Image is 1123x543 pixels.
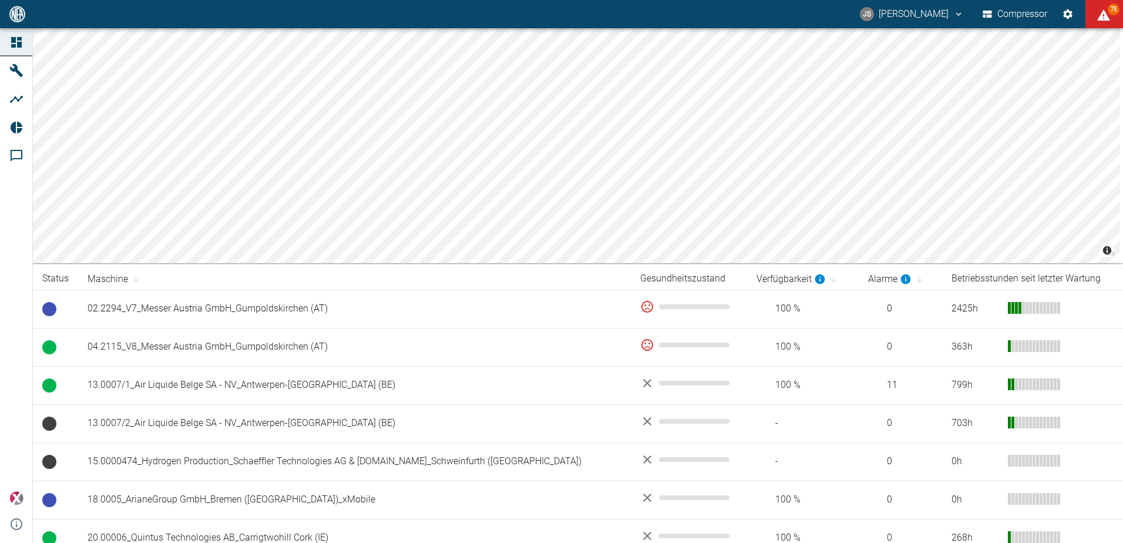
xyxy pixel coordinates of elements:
div: No data [640,452,738,467]
span: Keine Daten [42,417,56,431]
td: 18.0005_ArianeGroup GmbH_Bremen ([GEOGRAPHIC_DATA])_xMobile [78,481,631,519]
div: berechnet für die letzten 7 Tage [868,272,912,286]
button: jan.siegmund@neuman-esser.com [858,4,966,25]
span: 100 % [756,378,849,392]
div: No data [640,376,738,390]
span: - [756,455,849,468]
span: 0 [868,455,933,468]
span: Betriebsbereit [42,302,56,316]
div: 0 % [640,338,738,352]
td: 02.2294_V7_Messer Austria GmbH_Gumpoldskirchen (AT) [78,290,631,328]
img: Xplore Logo [9,491,23,505]
td: 15.0000474_Hydrogen Production_Schaeffler Technologies AG & [DOMAIN_NAME]_Schweinfurth ([GEOGRAPH... [78,443,631,481]
span: 0 [868,302,933,316]
td: 13.0007/1_Air Liquide Belge SA - NV_Antwerpen-[GEOGRAPHIC_DATA] (BE) [78,366,631,404]
div: 799 h [951,378,998,392]
span: 0 [868,493,933,507]
div: 0 % [640,300,738,314]
div: 363 h [951,340,998,354]
div: 703 h [951,417,998,430]
span: Betrieb [42,340,56,354]
span: Betrieb [42,378,56,393]
div: No data [640,529,738,543]
span: Keine Daten [42,455,56,469]
button: Einstellungen [1057,4,1078,25]
div: No data [640,414,738,428]
div: 2425 h [951,302,998,316]
div: 0 h [951,493,998,507]
th: Status [33,268,78,290]
span: 100 % [756,340,849,354]
div: No data [640,491,738,505]
span: 11 [868,378,933,392]
span: Maschine [88,272,143,286]
span: - [756,417,849,430]
div: JS [860,7,874,21]
td: 13.0007/2_Air Liquide Belge SA - NV_Antwerpen-[GEOGRAPHIC_DATA] (BE) [78,404,631,443]
span: Betriebsbereit [42,493,56,507]
th: Betriebsstunden seit letzter Wartung [942,268,1123,290]
span: 0 [868,340,933,354]
img: logo [8,6,26,22]
span: 100 % [756,493,849,507]
canvas: Map [33,28,1120,263]
th: Gesundheitszustand [631,268,747,290]
span: 75 [1108,4,1119,15]
td: 04.2115_V8_Messer Austria GmbH_Gumpoldskirchen (AT) [78,328,631,366]
span: 0 [868,417,933,430]
div: 0 h [951,455,998,468]
div: berechnet für die letzten 7 Tage [756,272,826,286]
button: Compressor [980,4,1050,25]
span: 100 % [756,302,849,316]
